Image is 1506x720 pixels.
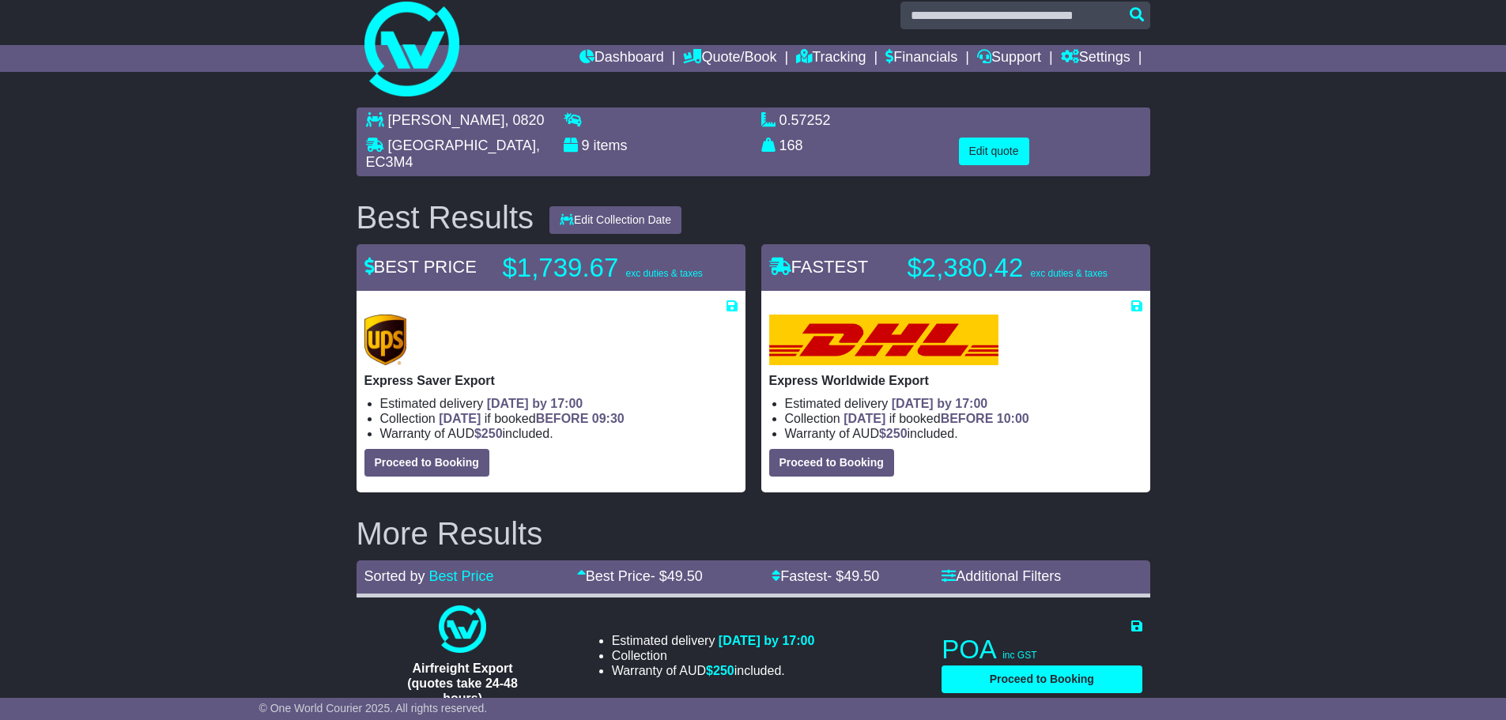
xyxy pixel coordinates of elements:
a: Dashboard [579,45,664,72]
a: Tracking [796,45,866,72]
a: Quote/Book [683,45,776,72]
p: Express Worldwide Export [769,373,1142,388]
li: Estimated delivery [380,396,738,411]
a: Support [977,45,1041,72]
span: 168 [779,138,803,153]
span: 0.57252 [779,112,831,128]
img: UPS (new): Express Saver Export [364,315,407,365]
p: $1,739.67 [503,252,703,284]
span: if booked [439,412,624,425]
span: 49.50 [844,568,879,584]
span: 9 [582,138,590,153]
span: 250 [713,664,734,677]
a: Fastest- $49.50 [772,568,879,584]
a: Financials [885,45,957,72]
img: DHL: Express Worldwide Export [769,315,998,365]
button: Edit quote [959,138,1029,165]
span: 49.50 [667,568,703,584]
span: , 0820 [505,112,545,128]
div: Best Results [349,200,542,235]
li: Collection [785,411,1142,426]
span: FASTEST [769,257,869,277]
h2: More Results [357,516,1150,551]
span: , EC3M4 [366,138,540,171]
span: exc duties & taxes [625,268,702,279]
span: © One World Courier 2025. All rights reserved. [259,702,488,714]
button: Edit Collection Date [549,206,681,234]
li: Warranty of AUD included. [785,426,1142,441]
span: [DATE] by 17:00 [719,634,815,647]
button: Proceed to Booking [364,449,489,477]
span: exc duties & taxes [1030,268,1107,279]
button: Proceed to Booking [769,449,894,477]
span: BEFORE [941,412,994,425]
span: Airfreight Export (quotes take 24-48 hours) [407,662,518,705]
p: $2,380.42 [908,252,1108,284]
span: if booked [844,412,1029,425]
img: One World Courier: Airfreight Export (quotes take 24-48 hours) [439,605,486,653]
button: Proceed to Booking [942,665,1142,693]
span: [DATE] by 17:00 [487,397,583,410]
li: Warranty of AUD included. [380,426,738,441]
li: Collection [380,411,738,426]
a: Best Price [429,568,494,584]
a: Best Price- $49.50 [577,568,703,584]
p: POA [942,634,1142,665]
span: - $ [827,568,879,584]
li: Warranty of AUD included. [612,663,815,678]
span: $ [706,664,734,677]
span: BEFORE [536,412,589,425]
a: Additional Filters [942,568,1061,584]
a: Settings [1061,45,1130,72]
span: BEST PRICE [364,257,477,277]
span: 10:00 [997,412,1029,425]
li: Collection [612,648,815,663]
span: $ [879,427,908,440]
span: [GEOGRAPHIC_DATA] [388,138,536,153]
span: [DATE] by 17:00 [892,397,988,410]
span: items [594,138,628,153]
span: $ [474,427,503,440]
span: 09:30 [592,412,625,425]
span: [DATE] [844,412,885,425]
span: - $ [651,568,703,584]
span: [PERSON_NAME] [388,112,505,128]
li: Estimated delivery [785,396,1142,411]
span: [DATE] [439,412,481,425]
span: 250 [886,427,908,440]
span: Sorted by [364,568,425,584]
p: Express Saver Export [364,373,738,388]
span: 250 [481,427,503,440]
li: Estimated delivery [612,633,815,648]
span: inc GST [1002,650,1036,661]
